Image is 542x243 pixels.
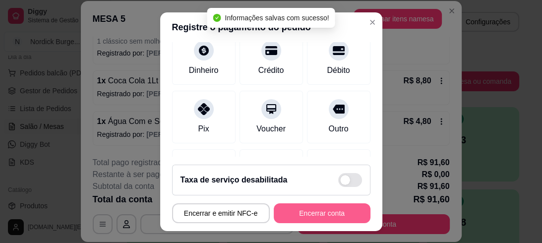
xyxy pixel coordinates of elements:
[328,123,348,135] div: Outro
[258,64,284,76] div: Crédito
[181,174,288,186] h2: Taxa de serviço desabilitada
[189,64,219,76] div: Dinheiro
[256,123,286,135] div: Voucher
[160,12,382,42] header: Registre o pagamento do pedido
[172,203,270,223] button: Encerrar e emitir NFC-e
[198,123,209,135] div: Pix
[225,14,329,22] span: Informações salvas com sucesso!
[274,203,370,223] button: Encerrar conta
[327,64,350,76] div: Débito
[364,14,380,30] button: Close
[213,14,221,22] span: check-circle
